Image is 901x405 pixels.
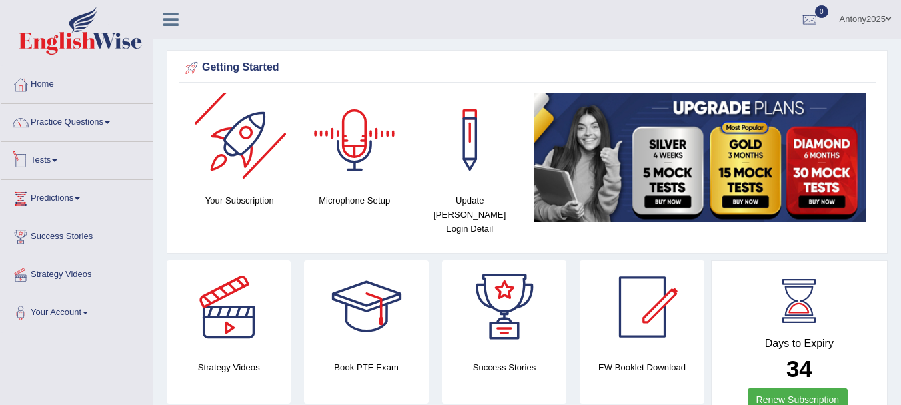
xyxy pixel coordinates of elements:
h4: Your Subscription [189,193,291,208]
b: 34 [786,356,812,382]
img: small5.jpg [534,93,866,222]
a: Home [1,66,153,99]
a: Success Stories [1,218,153,252]
a: Your Account [1,294,153,328]
h4: EW Booklet Download [580,360,704,374]
h4: Days to Expiry [726,338,872,350]
h4: Book PTE Exam [304,360,428,374]
a: Tests [1,142,153,175]
h4: Update [PERSON_NAME] Login Detail [419,193,521,236]
a: Strategy Videos [1,256,153,290]
h4: Success Stories [442,360,566,374]
a: Practice Questions [1,104,153,137]
a: Predictions [1,180,153,214]
div: Getting Started [182,58,872,78]
span: 0 [815,5,828,18]
h4: Strategy Videos [167,360,291,374]
h4: Microphone Setup [304,193,406,208]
